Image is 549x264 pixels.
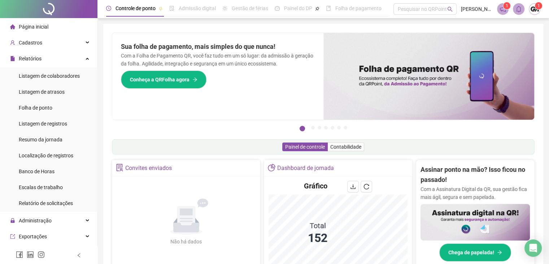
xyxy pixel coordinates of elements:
[130,76,189,84] span: Conheça a QRFolha agora
[19,137,62,142] span: Resumo da jornada
[19,184,63,190] span: Escalas de trabalho
[19,200,73,206] span: Relatório de solicitações
[506,3,508,8] span: 1
[16,251,23,258] span: facebook
[311,126,315,129] button: 2
[116,164,123,171] span: solution
[10,218,15,223] span: lock
[421,185,530,201] p: Com a Assinatura Digital da QR, sua gestão fica mais ágil, segura e sem papelada.
[331,126,334,129] button: 5
[277,162,334,174] div: Dashboard de jornada
[10,24,15,29] span: home
[330,144,361,150] span: Contabilidade
[19,56,42,61] span: Relatórios
[284,5,312,11] span: Painel do DP
[447,7,453,12] span: search
[19,89,65,95] span: Listagem de atrasos
[537,3,540,8] span: 1
[535,2,542,9] sup: Atualize o seu contato no menu Meus Dados
[439,243,511,261] button: Chega de papelada!
[19,234,47,239] span: Exportações
[19,218,52,223] span: Administração
[304,181,327,191] h4: Gráfico
[363,184,369,190] span: reload
[275,6,280,11] span: dashboard
[192,77,197,82] span: arrow-right
[421,165,530,185] h2: Assinar ponto na mão? Isso ficou no passado!
[19,153,73,158] span: Localização de registros
[318,126,321,129] button: 3
[116,5,156,11] span: Controle de ponto
[77,253,82,258] span: left
[10,40,15,45] span: user-add
[19,24,48,30] span: Página inicial
[326,6,331,11] span: book
[421,204,530,240] img: banner%2F02c71560-61a6-44d4-94b9-c8ab97240462.png
[324,126,328,129] button: 4
[19,73,80,79] span: Listagem de colaboradores
[515,6,522,12] span: bell
[232,5,268,11] span: Gestão de férias
[497,250,502,255] span: arrow-right
[19,105,52,111] span: Folha de ponto
[10,56,15,61] span: file
[300,126,305,131] button: 1
[500,6,506,12] span: notification
[285,144,325,150] span: Painel de controle
[323,33,535,120] img: banner%2F8d14a306-6205-4263-8e5b-06e9a85ad873.png
[121,42,315,52] h2: Sua folha de pagamento, mais simples do que nunca!
[350,184,356,190] span: download
[222,6,227,11] span: sun
[19,121,67,127] span: Listagem de registros
[38,251,45,258] span: instagram
[10,234,15,239] span: export
[179,5,216,11] span: Admissão digital
[335,5,382,11] span: Folha de pagamento
[19,40,42,46] span: Cadastros
[121,52,315,68] p: Com a Folha de Pagamento QR, você faz tudo em um só lugar: da admissão à geração da folha. Agilid...
[125,162,172,174] div: Convites enviados
[503,2,510,9] sup: 1
[268,164,275,171] span: pie-chart
[121,71,206,89] button: Conheça a QRFolha agora
[153,238,219,246] div: Não há dados
[524,239,542,257] div: Open Intercom Messenger
[448,248,494,256] span: Chega de papelada!
[158,7,163,11] span: pushpin
[19,169,55,174] span: Banco de Horas
[337,126,341,129] button: 6
[344,126,347,129] button: 7
[529,4,540,14] img: 67549
[27,251,34,258] span: linkedin
[461,5,493,13] span: [PERSON_NAME]
[106,6,111,11] span: clock-circle
[169,6,174,11] span: file-done
[315,7,319,11] span: pushpin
